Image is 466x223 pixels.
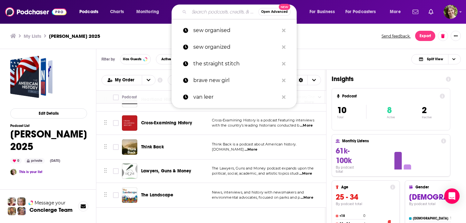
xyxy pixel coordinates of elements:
a: Cross-Examining History [141,120,192,126]
h4: [DEMOGRAPHIC_DATA] [413,217,449,220]
h1: Insights [332,75,441,83]
h4: By podcast total [336,165,362,174]
h4: Monthly Listens [342,139,438,143]
span: Cross-Examining History is a podcast featuring interviews [212,118,314,122]
a: My Lists [24,33,41,39]
span: 8 [387,105,392,116]
img: Barbara Profile [17,207,26,215]
p: sew organized [193,39,279,55]
img: Sydney Profile [8,197,16,206]
span: Active [161,57,171,61]
p: Total [337,116,366,119]
button: Move [103,166,108,176]
button: Open AdvancedNew [258,8,291,16]
h3: Filter by [101,57,115,62]
span: For Podcasters [345,7,376,16]
button: Has Guests [120,54,151,64]
h2: Choose List sort [101,75,156,85]
button: open menu [75,7,107,17]
a: Lawyers, Guns & Money [122,163,137,179]
a: sew organised [172,22,297,39]
img: Jules Profile [17,197,26,206]
a: The Landscape [141,192,173,198]
button: Edit Details [10,108,87,119]
a: van leer [172,89,297,105]
h4: Podcast [342,94,437,98]
span: with the country’s leading historians conducted b [212,123,299,128]
div: Search podcasts, credits, & more... [178,4,303,19]
img: Cross-Examining History [122,115,137,131]
p: Inactive [422,116,432,119]
div: private [24,158,45,164]
h4: Age [341,185,388,189]
span: 2 [422,105,427,116]
h3: 25 - 34 [336,192,395,202]
button: Move [103,190,108,200]
button: Show profile menu [444,5,458,19]
span: Think Back is a podcast about American history. [212,142,296,146]
span: [DOMAIN_NAME] [212,147,244,152]
span: Toggle select row [113,144,119,150]
button: Column Actions [316,93,324,101]
span: environmental advocates, focused on parks and p [212,195,300,200]
span: ...More [301,195,313,200]
span: Charts [110,7,124,16]
span: Logged in as bellagibb [444,5,458,19]
p: the straight stitch [193,55,279,72]
span: Toggle select row [113,168,119,174]
h4: 0 [363,214,366,218]
p: Active [387,116,395,119]
a: Charts [106,7,128,17]
img: Jon Profile [8,207,16,215]
span: News, interviews, and history with newsmakers and [212,190,304,194]
a: Lawyers, Guns & Money [141,168,191,174]
a: This is your list [19,170,42,174]
a: brave new girl [172,72,297,89]
span: political, social, academic, and artistic topics studi [212,171,299,176]
div: Open Intercom Messenger [444,188,460,204]
span: For Business [309,7,335,16]
button: open menu [385,7,409,17]
a: sew organized [172,39,297,55]
span: The Lawyers, Guns and Money podcast expands upon the [212,166,314,170]
div: Sort Direction [294,75,307,85]
h4: <18 [340,214,362,218]
img: The Landscape [122,187,137,203]
a: Show notifications dropdown [426,6,436,17]
h3: [PERSON_NAME] 2025 [49,33,100,39]
button: open menu [132,7,167,17]
p: van leer [193,89,279,105]
a: Show notifications dropdown [410,6,421,17]
h4: By podcast total [336,202,395,206]
a: the straight stitch [172,55,297,72]
span: Podcasts [79,7,98,16]
button: Choose View [411,54,461,64]
img: Bella Gibb [10,169,17,175]
span: Has Guests [123,57,141,61]
p: sew organised [193,22,279,39]
span: My Order [115,78,137,82]
button: open menu [305,7,343,17]
a: Show additional information [157,77,163,83]
button: open menu [142,75,155,85]
h3: Podcast List [10,124,87,128]
div: 0 [10,158,22,164]
img: User Profile [444,5,458,19]
span: Toggle select row [113,120,119,126]
img: Think Back [122,139,137,155]
button: + Add [168,75,210,85]
button: Show More Button [451,31,461,41]
img: Podchaser - Follow, Share and Rate Podcasts [5,6,67,18]
span: Toggle select row [113,192,119,198]
span: Monitoring [136,7,159,16]
a: Davis 2025 [10,56,52,98]
button: Export [415,31,435,41]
